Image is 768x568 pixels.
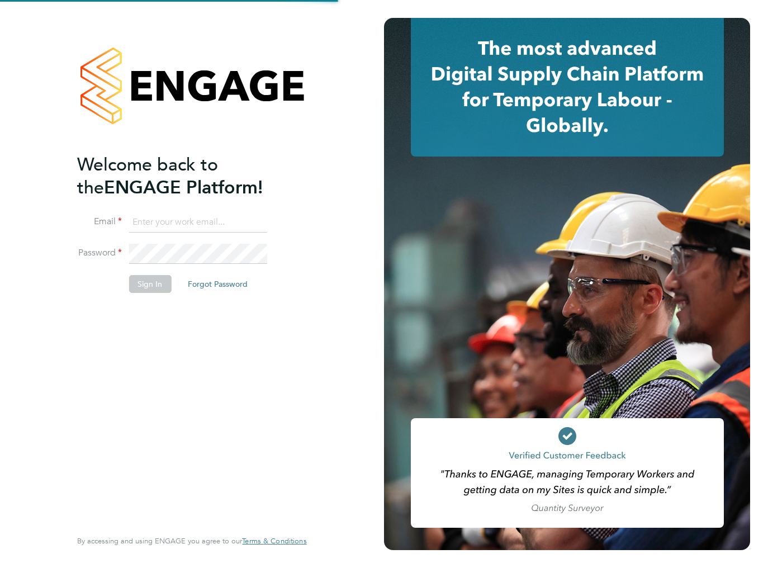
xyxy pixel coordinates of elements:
[77,536,306,546] span: By accessing and using ENGAGE you agree to our
[77,154,218,198] span: Welcome back to the
[129,212,267,233] input: Enter your work email...
[77,247,122,259] label: Password
[77,153,295,199] h2: ENGAGE Platform!
[129,275,171,293] button: Sign In
[77,216,122,228] label: Email
[179,275,257,293] button: Forgot Password
[242,537,306,546] a: Terms & Conditions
